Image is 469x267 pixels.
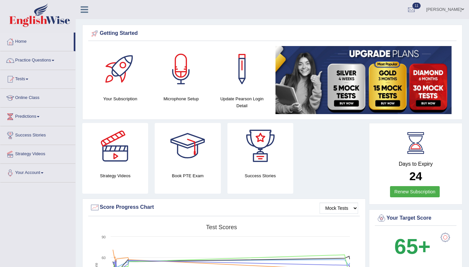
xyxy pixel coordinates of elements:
span: 11 [412,3,421,9]
a: Home [0,33,74,49]
h4: Book PTE Exam [155,172,221,179]
img: small5.jpg [275,46,452,114]
tspan: Test scores [206,224,237,231]
h4: Days to Expiry [377,161,455,167]
a: Tests [0,70,75,86]
div: Your Target Score [377,213,455,223]
div: Getting Started [90,29,455,38]
h4: Your Subscription [93,95,147,102]
a: Practice Questions [0,51,75,68]
a: Your Account [0,164,75,180]
h4: Success Stories [227,172,293,179]
text: 90 [102,235,106,239]
a: Online Class [0,89,75,105]
text: 60 [102,256,106,260]
b: 65+ [394,234,430,258]
h4: Strategy Videos [82,172,148,179]
a: Predictions [0,108,75,124]
h4: Update Pearson Login Detail [215,95,269,109]
b: 24 [409,170,422,182]
a: Renew Subscription [390,186,440,197]
h4: Microphone Setup [154,95,208,102]
a: Strategy Videos [0,145,75,161]
a: Success Stories [0,126,75,143]
div: Score Progress Chart [90,203,358,212]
